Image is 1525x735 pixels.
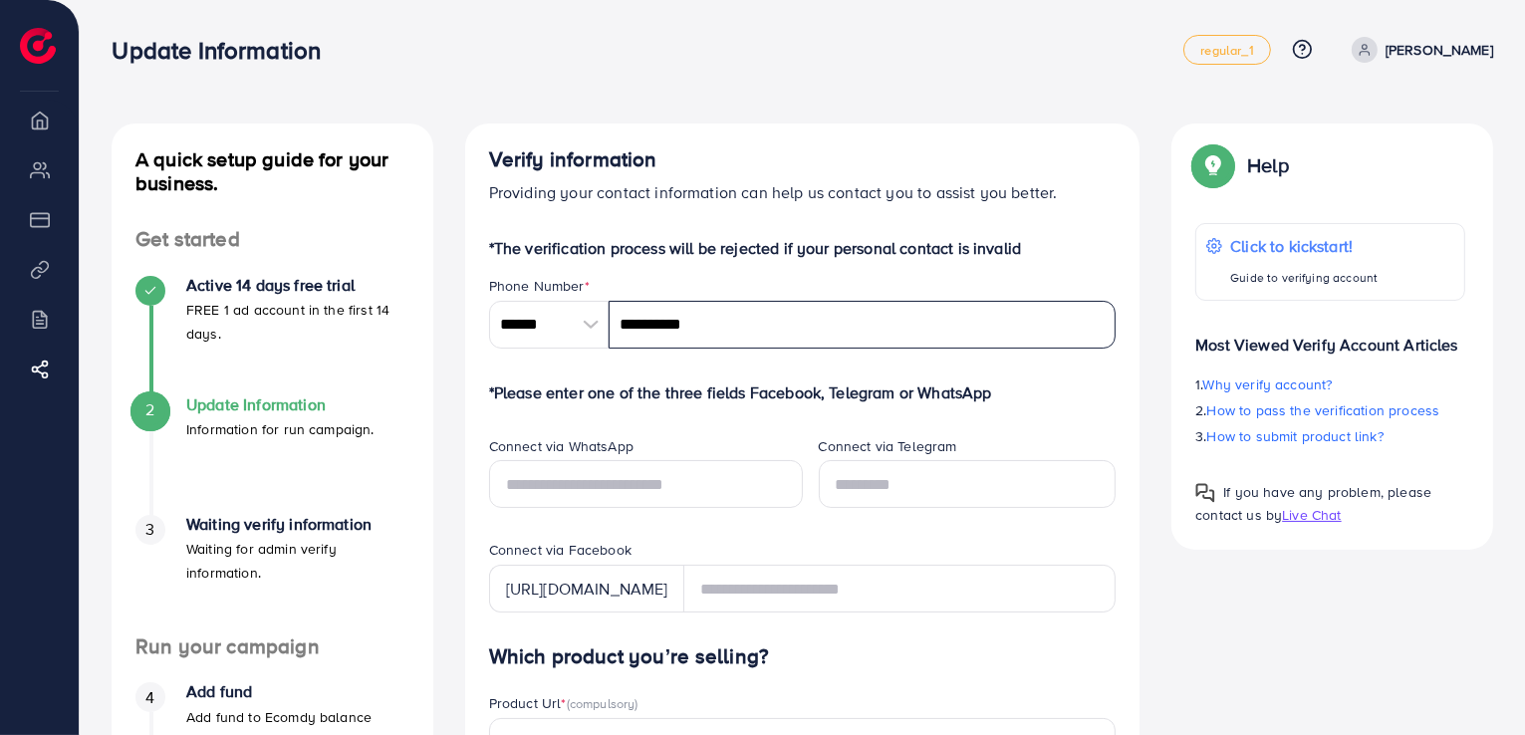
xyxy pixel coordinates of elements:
p: Providing your contact information can help us contact you to assist you better. [489,180,1117,204]
h3: Update Information [112,36,337,65]
p: Guide to verifying account [1230,266,1378,290]
div: [URL][DOMAIN_NAME] [489,565,684,612]
li: Update Information [112,395,433,515]
h4: Active 14 days free trial [186,276,409,295]
p: Add fund to Ecomdy balance [186,705,372,729]
p: *The verification process will be rejected if your personal contact is invalid [489,236,1117,260]
label: Connect via Telegram [819,436,957,456]
p: 2. [1195,398,1465,422]
h4: Run your campaign [112,634,433,659]
label: Connect via WhatsApp [489,436,634,456]
span: How to pass the verification process [1207,400,1440,420]
span: 4 [145,686,154,709]
li: Active 14 days free trial [112,276,433,395]
h4: A quick setup guide for your business. [112,147,433,195]
a: regular_1 [1183,35,1270,65]
p: Help [1247,153,1289,177]
img: Popup guide [1195,483,1215,503]
span: 2 [145,398,154,421]
span: How to submit product link? [1207,426,1384,446]
h4: Update Information [186,395,375,414]
a: [PERSON_NAME] [1344,37,1493,63]
h4: Get started [112,227,433,252]
span: 3 [145,518,154,541]
label: Product Url [489,693,638,713]
h4: Waiting verify information [186,515,409,534]
p: FREE 1 ad account in the first 14 days. [186,298,409,346]
p: [PERSON_NAME] [1386,38,1493,62]
span: Why verify account? [1203,374,1333,394]
span: If you have any problem, please contact us by [1195,482,1431,525]
p: Information for run campaign. [186,417,375,441]
h4: Which product you’re selling? [489,644,1117,669]
p: *Please enter one of the three fields Facebook, Telegram or WhatsApp [489,380,1117,404]
p: 1. [1195,372,1465,396]
p: Most Viewed Verify Account Articles [1195,317,1465,357]
p: Waiting for admin verify information. [186,537,409,585]
h4: Verify information [489,147,1117,172]
iframe: Chat [1440,645,1510,720]
li: Waiting verify information [112,515,433,634]
span: Live Chat [1282,505,1341,525]
span: regular_1 [1200,44,1253,57]
h4: Add fund [186,682,372,701]
p: Click to kickstart! [1230,234,1378,258]
span: (compulsory) [567,694,638,712]
label: Connect via Facebook [489,540,632,560]
img: Popup guide [1195,147,1231,183]
p: 3. [1195,424,1465,448]
label: Phone Number [489,276,590,296]
img: logo [20,28,56,64]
